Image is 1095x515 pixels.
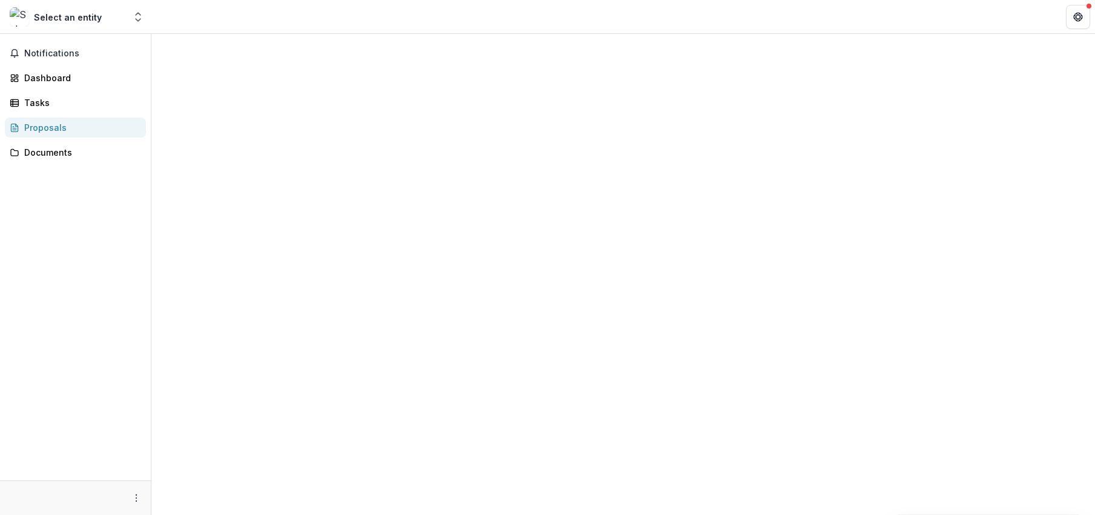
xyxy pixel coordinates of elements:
a: Tasks [5,93,146,113]
div: Dashboard [24,71,136,84]
div: Tasks [24,96,136,109]
button: Get Help [1066,5,1090,29]
span: Notifications [24,48,141,59]
img: Select an entity [10,7,29,27]
div: Documents [24,146,136,159]
a: Proposals [5,118,146,138]
button: Open entity switcher [130,5,147,29]
a: Dashboard [5,68,146,88]
div: Proposals [24,121,136,134]
button: Notifications [5,44,146,63]
div: Select an entity [34,11,102,24]
a: Documents [5,142,146,162]
button: More [129,491,144,505]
